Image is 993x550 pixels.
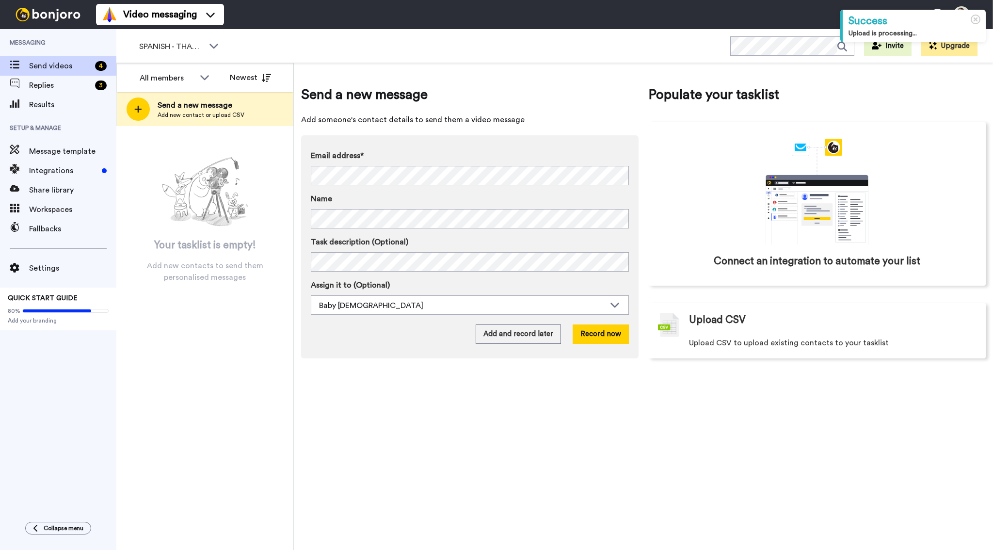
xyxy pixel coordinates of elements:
[95,81,107,90] div: 3
[8,307,20,315] span: 80%
[689,337,889,349] span: Upload CSV to upload existing contacts to your tasklist
[319,300,605,311] div: Baby [DEMOGRAPHIC_DATA]
[8,317,109,324] span: Add your branding
[714,254,920,269] span: Connect an integration to automate your list
[573,324,629,344] button: Record now
[131,260,279,283] span: Add new contacts to send them personalised messages
[29,80,91,91] span: Replies
[744,139,890,244] div: animation
[123,8,197,21] span: Video messaging
[849,14,980,29] div: Success
[301,85,639,104] span: Send a new message
[139,41,204,52] span: SPANISH - THANK YOU
[648,85,986,104] span: Populate your tasklist
[140,72,195,84] div: All members
[311,193,332,205] span: Name
[158,99,244,111] span: Send a new message
[311,236,629,248] label: Task description (Optional)
[29,204,116,215] span: Workspaces
[102,7,117,22] img: vm-color.svg
[476,324,561,344] button: Add and record later
[29,223,116,235] span: Fallbacks
[849,29,980,38] div: Upload is processing...
[158,111,244,119] span: Add new contact or upload CSV
[29,165,98,177] span: Integrations
[44,524,83,532] span: Collapse menu
[864,36,912,56] button: Invite
[25,522,91,534] button: Collapse menu
[29,262,116,274] span: Settings
[311,150,629,162] label: Email address*
[223,68,278,87] button: Newest
[311,279,629,291] label: Assign it to (Optional)
[8,295,78,302] span: QUICK START GUIDE
[157,153,254,231] img: ready-set-action.png
[154,238,256,253] span: Your tasklist is empty!
[921,36,977,56] button: Upgrade
[12,8,84,21] img: bj-logo-header-white.svg
[658,313,679,337] img: csv-grey.png
[689,313,746,327] span: Upload CSV
[29,184,116,196] span: Share library
[29,99,116,111] span: Results
[29,60,91,72] span: Send videos
[29,146,116,157] span: Message template
[301,114,639,126] span: Add someone's contact details to send them a video message
[95,61,107,71] div: 4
